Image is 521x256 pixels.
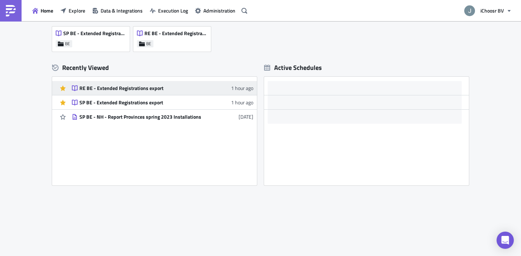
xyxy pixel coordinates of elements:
[264,63,322,72] div: Active Schedules
[89,5,146,16] button: Data & Integrations
[69,7,85,14] span: Explore
[146,41,151,47] span: BE
[231,99,253,106] time: 2025-09-12T08:24:32Z
[239,113,253,120] time: 2024-09-11T09:55:10Z
[133,23,215,52] a: RE BE - Extended Registrations exportBE
[464,5,476,17] img: Avatar
[79,85,205,91] div: RE BE - Extended Registrations export
[72,110,253,124] a: SP BE - NH - Report Provinces spring 2023 Installations[DATE]
[231,84,253,92] time: 2025-09-12T08:25:59Z
[72,81,253,95] a: RE BE - Extended Registrations export1 hour ago
[79,99,205,106] div: SP BE - Extended Registrations export
[146,5,192,16] button: Execution Log
[203,7,235,14] span: Administration
[63,30,126,37] span: SP BE - Extended Registrations export
[5,5,17,16] img: PushMetrics
[65,41,70,47] span: BE
[57,5,89,16] button: Explore
[41,7,53,14] span: Home
[52,62,257,73] div: Recently Viewed
[158,7,188,14] span: Execution Log
[192,5,239,16] button: Administration
[72,95,253,109] a: SP BE - Extended Registrations export1 hour ago
[79,114,205,120] div: SP BE - NH - Report Provinces spring 2023 Installations
[29,5,57,16] button: Home
[144,30,207,37] span: RE BE - Extended Registrations export
[460,3,516,19] button: iChoosr BV
[480,7,504,14] span: iChoosr BV
[52,23,133,52] a: SP BE - Extended Registrations exportBE
[497,232,514,249] div: Open Intercom Messenger
[101,7,143,14] span: Data & Integrations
